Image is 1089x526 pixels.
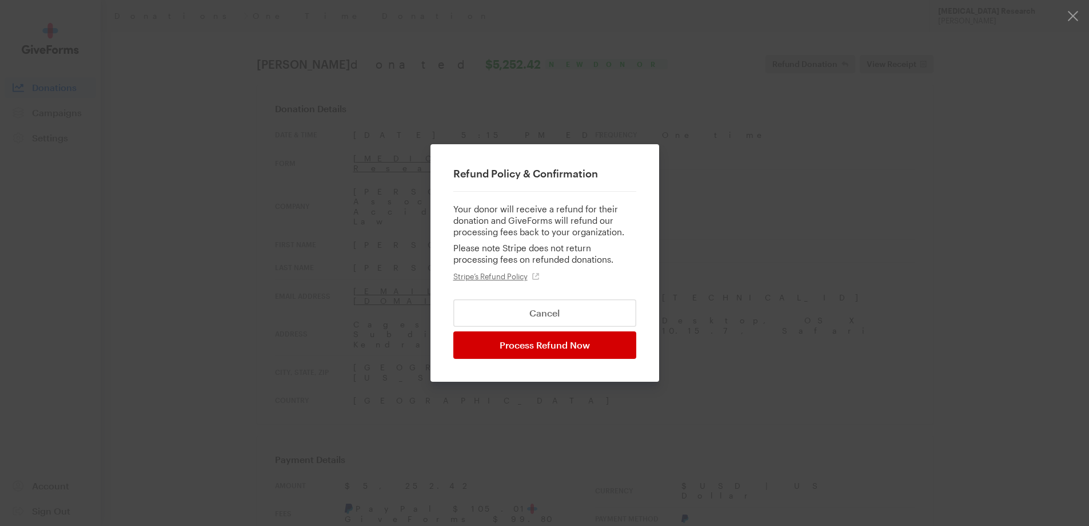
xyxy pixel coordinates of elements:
td: Thank You! [373,92,716,129]
p: Please note Stripe does not return processing fees on refunded donations. [453,242,636,265]
td: Your generous, tax-deductible gift to [MEDICAL_DATA] Research will go to work to help fund promis... [404,384,685,523]
img: BrightFocus Foundation | Alzheimer's Disease Research [445,19,645,52]
h2: Refund Policy & Confirmation [453,167,636,180]
button: Cancel [453,299,636,327]
a: Stripe’s Refund Policy [453,272,539,281]
p: Your donor will receive a refund for their donation and GiveForms will refund our processing fees... [453,203,636,238]
input: Process Refund Now [453,331,636,359]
